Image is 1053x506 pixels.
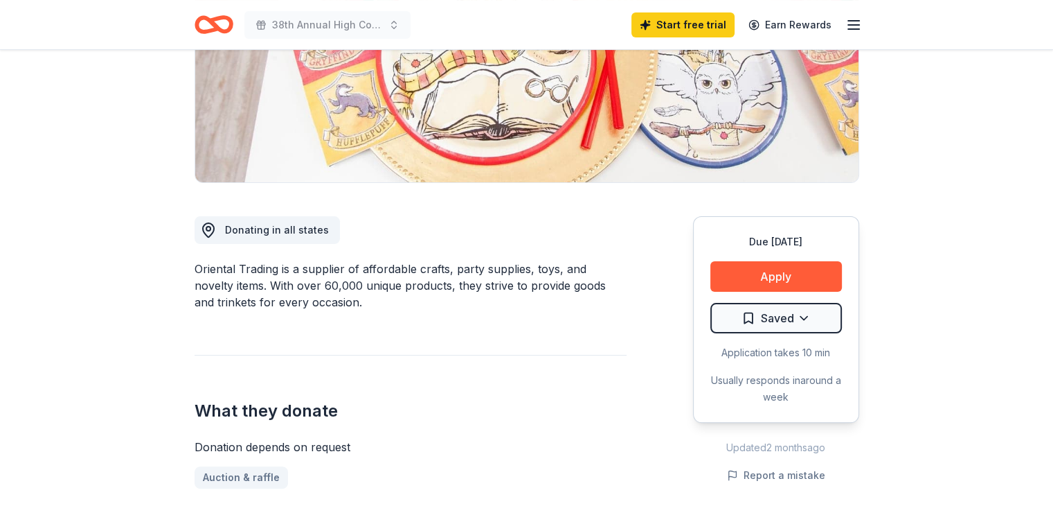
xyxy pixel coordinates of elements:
button: Saved [710,303,842,333]
h2: What they donate [195,400,627,422]
span: 38th Annual High County Toy Run [272,17,383,33]
div: Donation depends on request [195,439,627,455]
div: Application takes 10 min [710,344,842,361]
a: Earn Rewards [740,12,840,37]
a: Home [195,8,233,41]
div: Updated 2 months ago [693,439,859,456]
div: Usually responds in around a week [710,372,842,405]
span: Donating in all states [225,224,329,236]
button: Report a mistake [727,467,825,484]
a: Auction & raffle [195,466,288,489]
button: Apply [710,261,842,292]
a: Start free trial [631,12,735,37]
span: Saved [761,309,794,327]
div: Oriental Trading is a supplier of affordable crafts, party supplies, toys, and novelty items. Wit... [195,261,627,311]
button: 38th Annual High County Toy Run [244,11,411,39]
div: Due [DATE] [710,234,842,250]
